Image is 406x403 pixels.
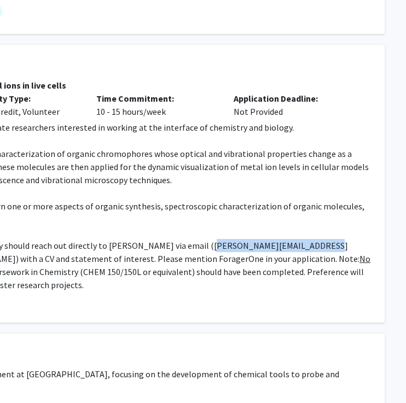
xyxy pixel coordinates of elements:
div: 10 - 15 hours/week [88,92,225,118]
p: Application Deadline: [234,92,355,105]
div: Not Provided [225,92,363,118]
iframe: Chat [8,354,47,395]
p: Time Commitment: [96,92,217,105]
